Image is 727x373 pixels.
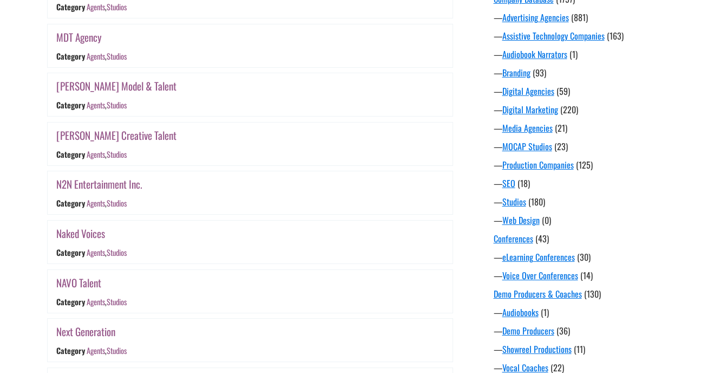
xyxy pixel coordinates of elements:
[86,247,104,258] a: Agents
[502,343,572,356] a: Showreel Productions
[494,48,689,61] div: —
[571,11,588,24] span: (881)
[607,29,624,42] span: (163)
[494,324,689,337] div: —
[56,99,85,111] div: Category
[56,226,105,241] a: Naked Voices
[56,50,85,62] div: Category
[535,232,549,245] span: (43)
[86,296,126,307] div: ,
[86,296,104,307] a: Agents
[502,269,578,282] a: Voice Over Conferences
[86,99,126,111] div: ,
[494,195,689,208] div: —
[502,214,540,227] a: Web Design
[86,247,126,258] div: ,
[577,250,591,263] span: (30)
[494,66,689,79] div: —
[86,149,104,160] a: Agents
[556,85,570,98] span: (59)
[494,306,689,319] div: —
[502,11,569,24] a: Advertising Agencies
[56,176,142,192] a: N2N Entertainment Inc.
[533,66,546,79] span: (93)
[569,48,578,61] span: (1)
[106,345,126,356] a: Studios
[86,50,126,62] div: ,
[86,1,104,12] a: Agents
[494,269,689,282] div: —
[56,29,102,45] a: MDT Agency
[541,306,549,319] span: (1)
[106,99,126,111] a: Studios
[574,343,585,356] span: (11)
[518,177,530,190] span: (18)
[494,158,689,171] div: —
[502,324,554,337] a: Demo Producers
[494,103,689,116] div: —
[106,149,126,160] a: Studios
[86,1,126,12] div: ,
[494,250,689,263] div: —
[56,198,85,209] div: Category
[494,232,533,245] a: Conferences
[494,11,689,24] div: —
[556,324,570,337] span: (36)
[494,214,689,227] div: —
[106,198,126,209] a: Studios
[502,29,605,42] a: Assistive Technology Companies
[502,85,554,98] a: Digital Agencies
[56,78,176,94] a: [PERSON_NAME] Model & Talent
[554,140,568,153] span: (23)
[494,29,689,42] div: —
[494,343,689,356] div: —
[106,247,126,258] a: Studios
[56,345,85,356] div: Category
[494,85,689,98] div: —
[86,198,126,209] div: ,
[502,103,558,116] a: Digital Marketing
[542,214,551,227] span: (0)
[86,99,104,111] a: Agents
[86,198,104,209] a: Agents
[56,296,85,307] div: Category
[86,345,104,356] a: Agents
[106,50,126,62] a: Studios
[106,1,126,12] a: Studios
[56,149,85,160] div: Category
[576,158,593,171] span: (125)
[56,127,176,143] a: [PERSON_NAME] Creative Talent
[502,158,574,171] a: Production Companies
[502,140,552,153] a: MOCAP Studios
[502,250,575,263] a: eLearning Conferences
[56,1,85,12] div: Category
[528,195,545,208] span: (180)
[502,177,515,190] a: SEO
[584,287,601,300] span: (130)
[494,140,689,153] div: —
[494,121,689,134] div: —
[502,66,530,79] a: Branding
[560,103,578,116] span: (220)
[494,177,689,190] div: —
[56,275,101,291] a: NAVO Talent
[86,345,126,356] div: ,
[494,287,582,300] a: Demo Producers & Coaches
[86,149,126,160] div: ,
[86,50,104,62] a: Agents
[56,247,85,258] div: Category
[580,269,593,282] span: (14)
[502,195,526,208] a: Studios
[106,296,126,307] a: Studios
[56,324,115,339] a: Next Generation
[502,306,539,319] a: Audiobooks
[555,121,567,134] span: (21)
[502,121,553,134] a: Media Agencies
[502,48,567,61] a: Audiobook Narrators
